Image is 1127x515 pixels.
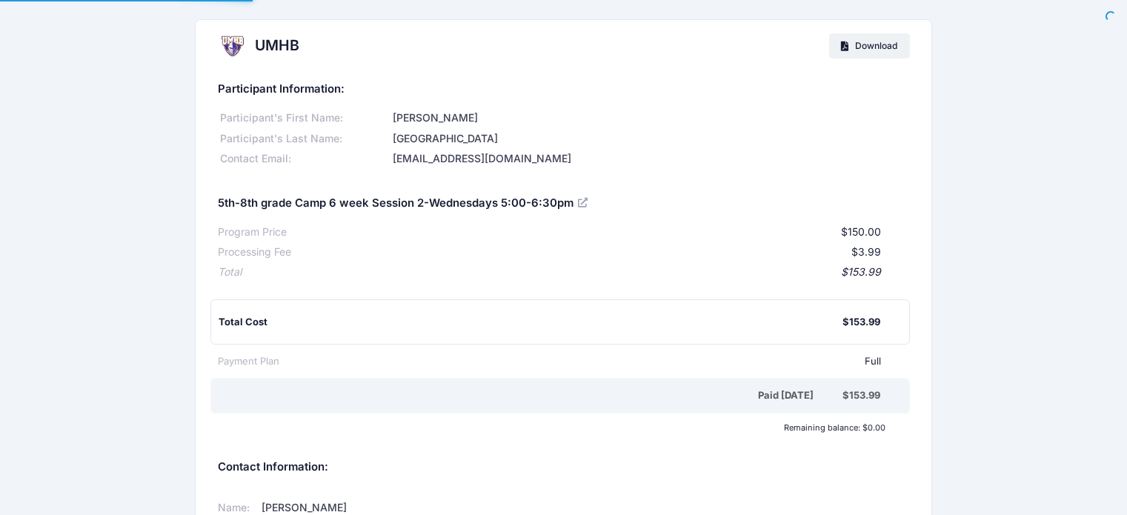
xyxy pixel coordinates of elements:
div: Contact Email: [218,151,391,167]
div: Paid [DATE] [221,388,842,403]
a: Download [829,33,910,59]
span: Download [855,40,897,51]
div: $153.99 [242,265,881,280]
h5: Participant Information: [218,83,910,96]
div: $153.99 [842,388,880,403]
div: Payment Plan [218,354,279,369]
div: Processing Fee [218,245,291,260]
div: Participant's Last Name: [218,131,391,147]
div: Total Cost [219,315,842,330]
h5: Contact Information: [218,461,910,474]
h2: UMHB [255,37,299,54]
a: View Registration Details [578,196,590,209]
div: [EMAIL_ADDRESS][DOMAIN_NAME] [390,151,910,167]
span: $150.00 [841,225,881,238]
div: Participant's First Name: [218,110,391,126]
div: Program Price [218,225,287,240]
h5: 5th-8th grade Camp 6 week Session 2-Wednesdays 5:00-6:30pm [218,197,591,210]
div: [GEOGRAPHIC_DATA] [390,131,910,147]
div: Total [218,265,242,280]
div: $3.99 [291,245,881,260]
div: $153.99 [842,315,880,330]
div: [PERSON_NAME] [390,110,910,126]
div: Remaining balance: $0.00 [210,423,893,432]
div: Full [279,354,881,369]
